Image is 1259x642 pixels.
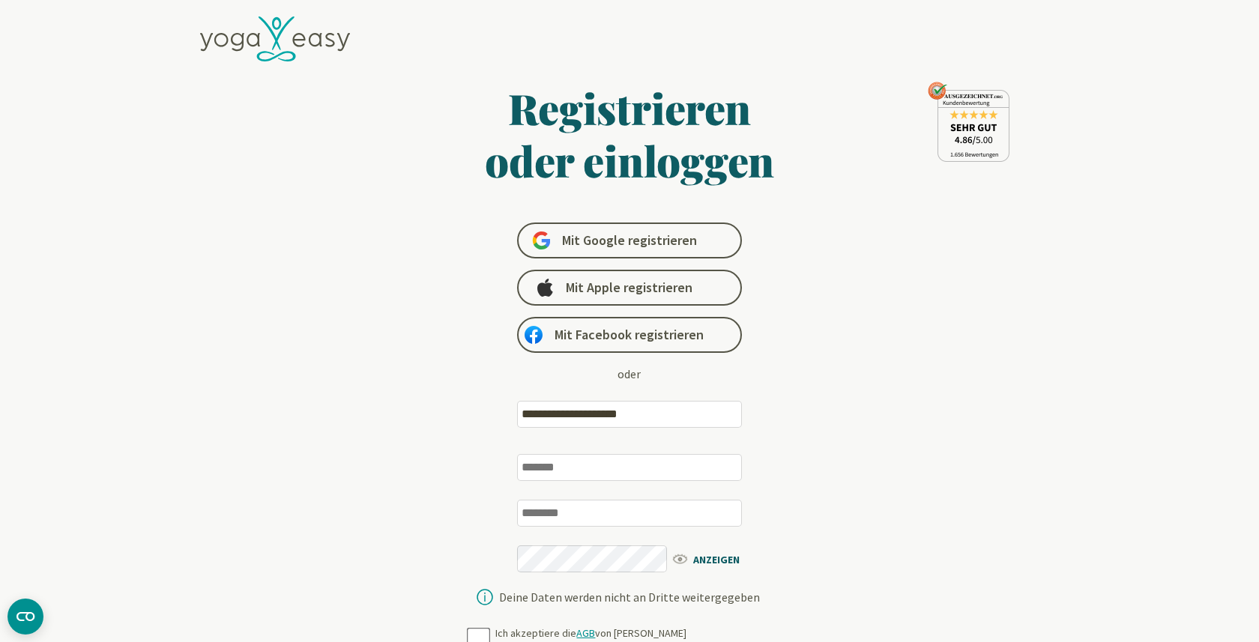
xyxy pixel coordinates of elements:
a: Mit Google registrieren [517,222,742,258]
div: oder [618,365,641,383]
a: Mit Apple registrieren [517,270,742,306]
span: Mit Apple registrieren [566,279,692,297]
span: ANZEIGEN [671,549,757,568]
h1: Registrieren oder einloggen [339,82,920,187]
img: ausgezeichnet_seal.png [928,82,1009,162]
a: Mit Facebook registrieren [517,317,742,353]
div: Deine Daten werden nicht an Dritte weitergegeben [499,591,760,603]
button: CMP-Widget öffnen [7,599,43,635]
span: Mit Google registrieren [562,231,697,249]
span: Mit Facebook registrieren [555,326,704,344]
a: AGB [576,626,595,640]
